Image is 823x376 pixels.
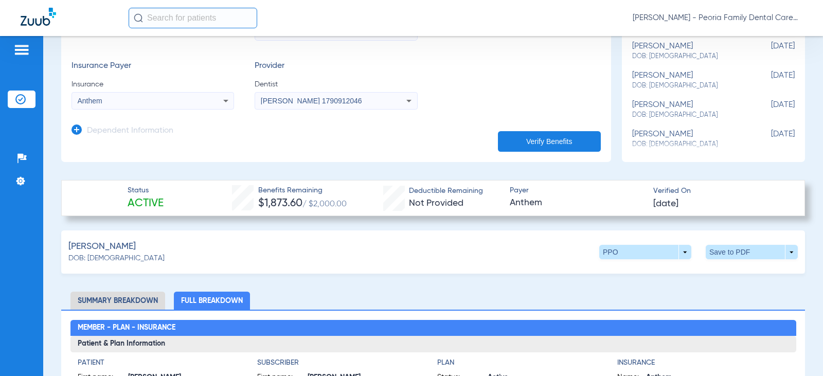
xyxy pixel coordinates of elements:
span: [PERSON_NAME] - Peoria Family Dental Care [633,13,802,23]
span: DOB: [DEMOGRAPHIC_DATA] [632,81,743,91]
span: DOB: [DEMOGRAPHIC_DATA] [68,253,165,264]
span: [PERSON_NAME] 1790912046 [261,97,362,105]
li: Summary Breakdown [70,292,165,310]
span: DOB: [DEMOGRAPHIC_DATA] [632,140,743,149]
span: [PERSON_NAME] [68,240,136,253]
span: Not Provided [409,199,463,208]
img: hamburger-icon [13,44,30,56]
h2: Member - Plan - Insurance [70,320,796,336]
span: [DATE] [743,130,795,149]
span: DOB: [DEMOGRAPHIC_DATA] [632,52,743,61]
img: Search Icon [134,13,143,23]
span: Benefits Remaining [258,185,347,196]
span: $1,873.60 [258,198,302,209]
h3: Insurance Payer [71,61,234,71]
div: [PERSON_NAME] [632,42,743,61]
span: Payer [510,185,645,196]
li: Full Breakdown [174,292,250,310]
img: Zuub Logo [21,8,56,26]
h4: Subscriber [257,357,429,368]
input: Search for patients [129,8,257,28]
h4: Patient [78,357,249,368]
span: [DATE] [653,198,678,210]
span: [DATE] [743,100,795,119]
span: / $2,000.00 [302,200,347,208]
span: [DATE] [743,42,795,61]
div: [PERSON_NAME] [632,100,743,119]
span: Verified On [653,186,788,196]
span: DOB: [DEMOGRAPHIC_DATA] [632,111,743,120]
h3: Dependent Information [87,126,173,136]
span: Anthem [510,196,645,209]
span: [DATE] [743,71,795,90]
h4: Insurance [617,357,789,368]
span: Active [128,196,164,211]
span: Anthem [78,97,102,105]
span: Deductible Remaining [409,186,483,196]
div: [PERSON_NAME] [632,130,743,149]
span: Insurance [71,79,234,89]
h3: Provider [255,61,417,71]
span: Dentist [255,79,417,89]
h4: Plan [437,357,609,368]
button: Save to PDF [706,245,798,259]
button: Verify Benefits [498,131,601,152]
h3: Patient & Plan Information [70,336,796,352]
div: [PERSON_NAME] [632,71,743,90]
span: Status [128,185,164,196]
button: PPO [599,245,691,259]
